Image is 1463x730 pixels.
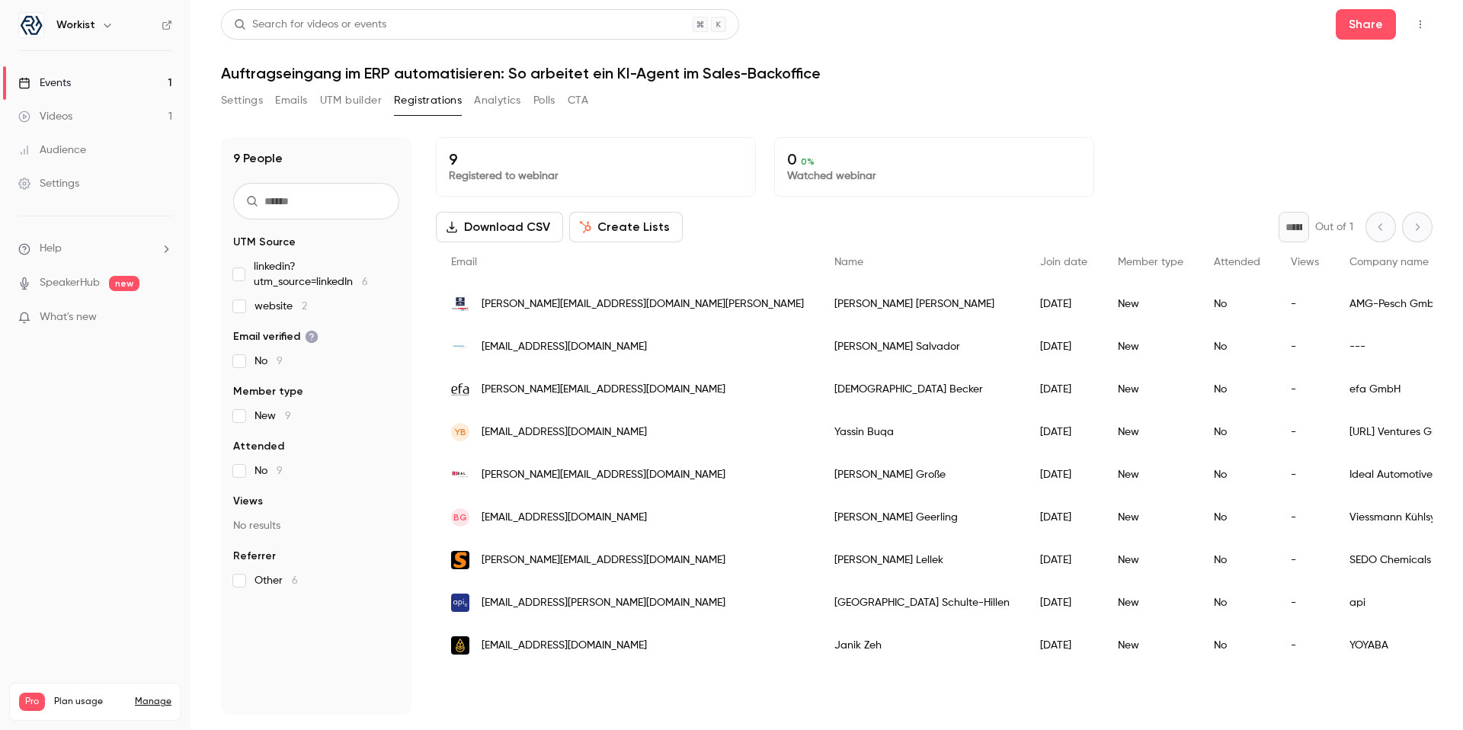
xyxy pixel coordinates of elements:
[1103,624,1199,667] div: New
[1025,325,1103,368] div: [DATE]
[482,467,725,483] span: [PERSON_NAME][EMAIL_ADDRESS][DOMAIN_NAME]
[18,75,71,91] div: Events
[1103,539,1199,581] div: New
[233,235,399,588] section: facet-groups
[40,241,62,257] span: Help
[109,276,139,291] span: new
[1276,624,1334,667] div: -
[221,88,263,113] button: Settings
[1276,496,1334,539] div: -
[482,510,647,526] span: [EMAIL_ADDRESS][DOMAIN_NAME]
[451,594,469,612] img: api.de
[1199,624,1276,667] div: No
[1103,453,1199,496] div: New
[233,384,303,399] span: Member type
[451,257,477,267] span: Email
[277,466,283,476] span: 9
[221,64,1433,82] h1: Auftragseingang im ERP automatisieren: So arbeitet ein KI-Agent im Sales-Backoffice
[819,411,1025,453] div: Yassin Buqa
[255,354,283,369] span: No
[1040,257,1087,267] span: Join date
[1025,624,1103,667] div: [DATE]
[819,624,1025,667] div: Janik Zeh
[1349,257,1429,267] span: Company name
[453,511,467,524] span: BG
[18,241,172,257] li: help-dropdown-opener
[275,88,307,113] button: Emails
[451,380,469,399] img: efa-berlin.com
[1025,581,1103,624] div: [DATE]
[320,88,382,113] button: UTM builder
[277,356,283,367] span: 9
[54,696,126,708] span: Plan usage
[1025,539,1103,581] div: [DATE]
[451,338,469,356] img: voestalpine.com
[449,150,743,168] p: 9
[819,496,1025,539] div: [PERSON_NAME] Geerling
[787,150,1081,168] p: 0
[1103,581,1199,624] div: New
[233,439,284,454] span: Attended
[482,382,725,398] span: [PERSON_NAME][EMAIL_ADDRESS][DOMAIN_NAME]
[455,425,466,439] span: YB
[1025,453,1103,496] div: [DATE]
[451,551,469,569] img: sedochemicals.de
[1199,539,1276,581] div: No
[1291,257,1319,267] span: Views
[451,466,469,484] img: ideal-automotive.com
[533,88,555,113] button: Polls
[285,411,291,421] span: 9
[819,453,1025,496] div: [PERSON_NAME] Große
[1276,453,1334,496] div: -
[482,638,647,654] span: [EMAIL_ADDRESS][DOMAIN_NAME]
[1336,9,1396,40] button: Share
[1199,325,1276,368] div: No
[1199,411,1276,453] div: No
[255,573,298,588] span: Other
[436,212,563,242] button: Download CSV
[233,149,283,168] h1: 9 People
[40,309,97,325] span: What's new
[1276,283,1334,325] div: -
[1276,325,1334,368] div: -
[451,636,469,655] img: yoyaba.com
[292,575,298,586] span: 6
[302,301,307,312] span: 2
[234,17,386,33] div: Search for videos or events
[18,142,86,158] div: Audience
[451,295,469,313] img: amg-pesch.com
[56,18,95,33] h6: Workist
[1103,496,1199,539] div: New
[1118,257,1183,267] span: Member type
[482,339,647,355] span: [EMAIL_ADDRESS][DOMAIN_NAME]
[1199,283,1276,325] div: No
[255,299,307,314] span: website
[819,581,1025,624] div: [GEOGRAPHIC_DATA] Schulte-Hillen
[233,549,276,564] span: Referrer
[482,552,725,568] span: [PERSON_NAME][EMAIL_ADDRESS][DOMAIN_NAME]
[1103,411,1199,453] div: New
[569,212,683,242] button: Create Lists
[449,168,743,184] p: Registered to webinar
[1199,496,1276,539] div: No
[1103,283,1199,325] div: New
[801,156,815,167] span: 0 %
[819,368,1025,411] div: [DEMOGRAPHIC_DATA] Becker
[19,693,45,711] span: Pro
[1025,283,1103,325] div: [DATE]
[40,275,100,291] a: SpeakerHub
[18,176,79,191] div: Settings
[474,88,521,113] button: Analytics
[255,463,283,479] span: No
[1276,368,1334,411] div: -
[1103,368,1199,411] div: New
[1276,539,1334,581] div: -
[1276,581,1334,624] div: -
[254,259,399,290] span: linkedin?utm_source=linkedIn
[1025,411,1103,453] div: [DATE]
[1214,257,1260,267] span: Attended
[568,88,588,113] button: CTA
[482,595,725,611] span: [EMAIL_ADDRESS][PERSON_NAME][DOMAIN_NAME]
[819,539,1025,581] div: [PERSON_NAME] Lellek
[1315,219,1353,235] p: Out of 1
